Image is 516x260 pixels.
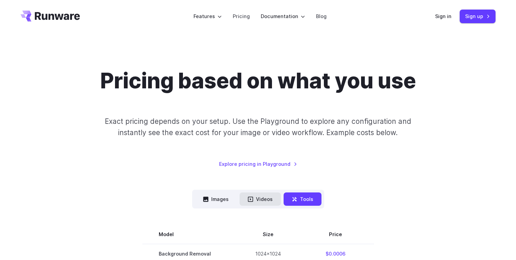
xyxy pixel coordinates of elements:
button: Tools [284,192,321,206]
a: Blog [316,12,327,20]
h1: Pricing based on what you use [100,68,416,94]
button: Videos [240,192,281,206]
a: Explore pricing in Playground [219,160,297,168]
a: Pricing [233,12,250,20]
label: Features [193,12,222,20]
a: Sign in [435,12,451,20]
label: Documentation [261,12,305,20]
a: Go to / [20,11,80,21]
th: Size [239,225,297,244]
th: Price [297,225,374,244]
p: Exact pricing depends on your setup. Use the Playground to explore any configuration and instantl... [92,116,424,139]
a: Sign up [460,10,496,23]
button: Images [195,192,237,206]
th: Model [142,225,239,244]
